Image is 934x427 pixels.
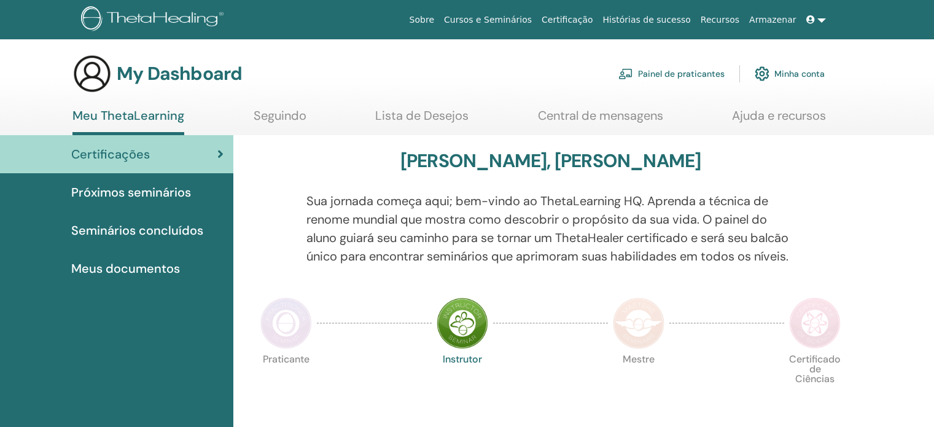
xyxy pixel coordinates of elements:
[439,9,537,31] a: Cursos e Seminários
[71,183,191,202] span: Próximos seminários
[71,145,150,163] span: Certificações
[71,259,180,278] span: Meus documentos
[375,108,469,132] a: Lista de Desejos
[437,297,488,349] img: Instructor
[537,9,597,31] a: Certificação
[598,9,696,31] a: Histórias de sucesso
[789,297,841,349] img: Certificate of Science
[732,108,826,132] a: Ajuda e recursos
[254,108,306,132] a: Seguindo
[405,9,439,31] a: Sobre
[755,60,825,87] a: Minha conta
[71,221,203,240] span: Seminários concluídos
[613,297,664,349] img: Master
[618,60,725,87] a: Painel de praticantes
[117,63,242,85] h3: My Dashboard
[81,6,228,34] img: logo.png
[789,355,841,406] p: Certificado de Ciências
[72,108,184,135] a: Meu ThetaLearning
[538,108,663,132] a: Central de mensagens
[755,63,769,84] img: cog.svg
[696,9,744,31] a: Recursos
[260,297,312,349] img: Practitioner
[613,355,664,406] p: Mestre
[744,9,801,31] a: Armazenar
[437,355,488,406] p: Instrutor
[618,68,633,79] img: chalkboard-teacher.svg
[306,192,795,265] p: Sua jornada começa aqui; bem-vindo ao ThetaLearning HQ. Aprenda a técnica de renome mundial que m...
[72,54,112,93] img: generic-user-icon.jpg
[260,355,312,406] p: Praticante
[400,150,701,172] h3: [PERSON_NAME], [PERSON_NAME]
